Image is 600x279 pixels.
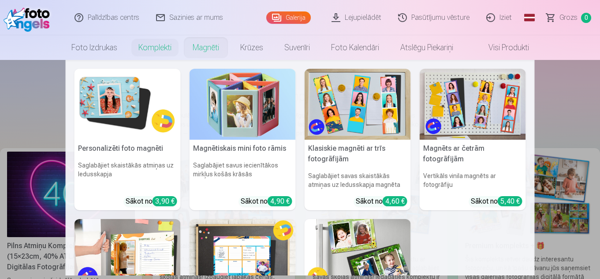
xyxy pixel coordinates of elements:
[305,168,411,193] h6: Saglabājiet savas skaistākās atmiņas uz ledusskapja magnēta
[559,12,578,23] span: Grozs
[305,69,411,210] a: Klasiskie magnēti ar trīs fotogrāfijāmKlasiskie magnēti ar trīs fotogrāfijāmSaglabājiet savas ska...
[128,35,182,60] a: Komplekti
[390,35,464,60] a: Atslēgu piekariņi
[230,35,274,60] a: Krūzes
[498,196,522,206] div: 5,40 €
[190,140,296,157] h5: Magnētiskais mini foto rāmis
[241,196,292,207] div: Sākot no
[420,140,526,168] h5: Magnēts ar četrām fotogrāfijām
[266,11,311,24] a: Galerija
[75,69,181,140] img: Personalizēti foto magnēti
[356,196,407,207] div: Sākot no
[471,196,522,207] div: Sākot no
[420,69,526,140] img: Magnēts ar četrām fotogrāfijām
[190,69,296,140] img: Magnētiskais mini foto rāmis
[581,13,591,23] span: 0
[305,140,411,168] h5: Klasiskie magnēti ar trīs fotogrāfijām
[153,196,177,206] div: 3,90 €
[4,4,54,32] img: /fa1
[464,35,540,60] a: Visi produkti
[75,157,181,193] h6: Saglabājiet skaistākās atmiņas uz ledusskapja
[190,69,296,210] a: Magnētiskais mini foto rāmisMagnētiskais mini foto rāmisSaglabājiet savus iecienītākos mirkļus ko...
[61,35,128,60] a: Foto izdrukas
[274,35,320,60] a: Suvenīri
[268,196,292,206] div: 4,90 €
[75,69,181,210] a: Personalizēti foto magnētiPersonalizēti foto magnētiSaglabājiet skaistākās atmiņas uz ledusskapja...
[320,35,390,60] a: Foto kalendāri
[383,196,407,206] div: 4,60 €
[420,168,526,193] h6: Vertikāls vinila magnēts ar fotogrāfiju
[190,157,296,193] h6: Saglabājiet savus iecienītākos mirkļus košās krāsās
[305,69,411,140] img: Klasiskie magnēti ar trīs fotogrāfijām
[75,140,181,157] h5: Personalizēti foto magnēti
[182,35,230,60] a: Magnēti
[126,196,177,207] div: Sākot no
[420,69,526,210] a: Magnēts ar četrām fotogrāfijāmMagnēts ar četrām fotogrāfijāmVertikāls vinila magnēts ar fotogrāfi...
